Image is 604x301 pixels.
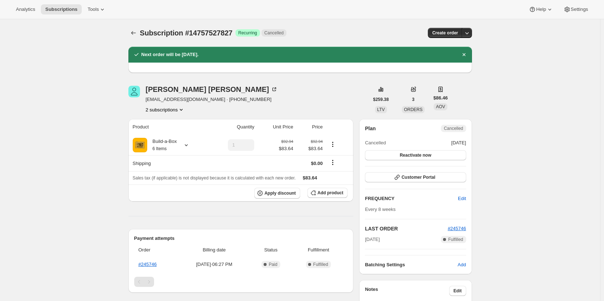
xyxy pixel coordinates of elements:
span: Edit [458,195,466,202]
button: Product actions [146,106,185,113]
h2: FREQUENCY [365,195,458,202]
a: #245746 [139,262,157,267]
span: Status [252,246,289,254]
th: Price [295,119,325,135]
button: Apply discount [254,188,300,199]
button: Create order [428,28,462,38]
h2: Plan [365,125,376,132]
span: ORDERS [404,107,422,112]
h3: Notes [365,286,449,296]
button: Settings [559,4,592,14]
h2: LAST ORDER [365,225,448,232]
button: Dismiss notification [459,50,469,60]
span: 3 [412,97,414,102]
span: Fulfilled [448,237,463,242]
span: Recurring [238,30,257,36]
img: product img [133,138,147,152]
span: Billing date [180,246,248,254]
th: Unit Price [256,119,295,135]
span: Settings [571,7,588,12]
div: Build-a-Box [147,138,177,152]
button: Edit [454,193,470,204]
span: Tools [88,7,99,12]
span: Cancelled [365,139,386,147]
th: Quantity [208,119,256,135]
span: Reactivate now [400,152,431,158]
span: $0.00 [311,161,323,166]
span: $83.64 [303,175,317,181]
span: $86.46 [433,94,448,102]
nav: Pagination [134,277,348,287]
button: Add product [307,188,348,198]
th: Order [134,242,178,258]
span: Create order [432,30,458,36]
span: Subscription #14757527827 [140,29,233,37]
span: [DATE] · 06:27 PM [180,261,248,268]
span: $83.64 [298,145,323,152]
span: Help [536,7,546,12]
button: Add [453,259,470,271]
button: Analytics [12,4,39,14]
button: 3 [408,94,419,105]
button: Subscriptions [41,4,82,14]
button: $259.38 [369,94,393,105]
span: Every 8 weeks [365,207,396,212]
button: Product actions [327,140,339,148]
span: $83.64 [279,145,293,152]
span: $259.38 [373,97,389,102]
span: Add [458,261,466,268]
button: Subscriptions [128,28,139,38]
span: Add product [318,190,343,196]
span: Sales tax (if applicable) is not displayed because it is calculated with each new order. [133,175,296,181]
span: [DATE] [365,236,380,243]
span: AOV [436,104,445,109]
small: 6 Items [153,146,167,151]
span: Analytics [16,7,35,12]
span: Apply discount [264,190,296,196]
button: Tools [83,4,110,14]
span: Cancelled [264,30,284,36]
span: [DATE] [451,139,466,147]
small: $92.94 [311,139,323,144]
span: Cancelled [444,126,463,131]
span: Fulfilled [313,262,328,267]
span: Customer Portal [401,174,435,180]
span: [EMAIL_ADDRESS][DOMAIN_NAME] · [PHONE_NUMBER] [146,96,278,103]
a: #245746 [448,226,466,231]
button: Shipping actions [327,158,339,166]
button: Customer Portal [365,172,466,182]
h6: Batching Settings [365,261,458,268]
span: Edit [454,288,462,294]
h2: Payment attempts [134,235,348,242]
span: Robin Smith [128,86,140,97]
h2: Next order will be [DATE]. [141,51,199,58]
span: LTV [377,107,385,112]
button: #245746 [448,225,466,232]
button: Edit [449,286,466,296]
span: Subscriptions [45,7,77,12]
span: Paid [269,262,277,267]
button: Reactivate now [365,150,466,160]
span: Fulfillment [294,246,343,254]
small: $92.94 [281,139,293,144]
th: Product [128,119,208,135]
th: Shipping [128,155,208,171]
div: [PERSON_NAME] [PERSON_NAME] [146,86,278,93]
button: Help [524,4,557,14]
